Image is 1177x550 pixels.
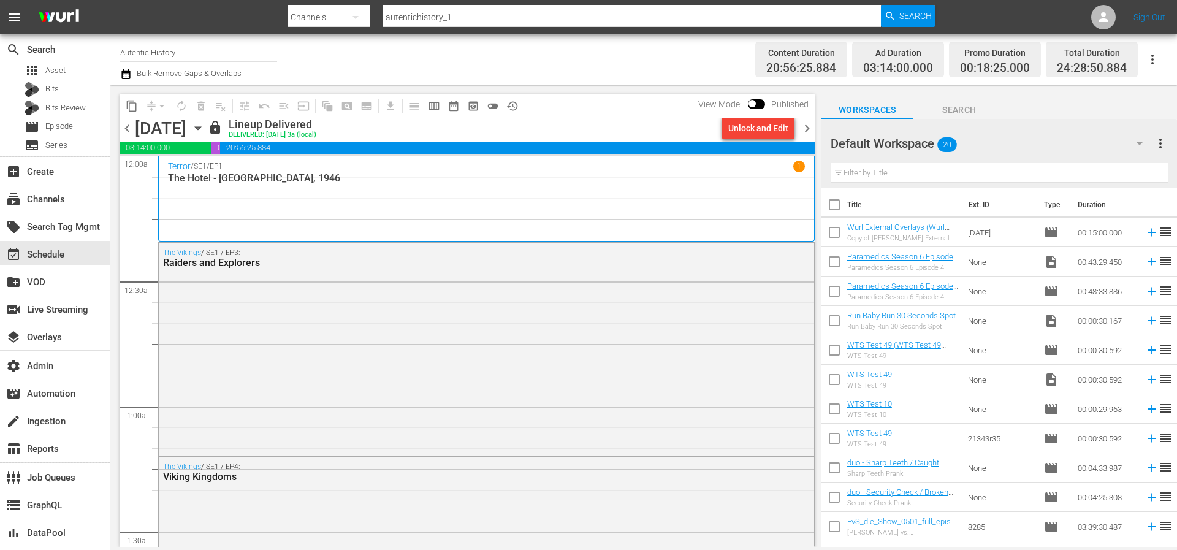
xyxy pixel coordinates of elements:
td: 00:04:33.987 [1073,453,1140,483]
th: Duration [1070,188,1144,222]
td: None [963,247,1039,277]
span: Remove Gaps & Overlaps [142,96,172,116]
span: menu [7,10,22,25]
div: WTS Test 49 [847,352,958,360]
button: Search [881,5,935,27]
div: Total Duration [1057,44,1127,61]
div: Paramedics Season 6 Episode 4 [847,293,958,301]
div: / SE1 / EP3: [163,248,743,269]
span: reorder [1159,283,1173,298]
svg: Add to Schedule [1145,491,1159,504]
span: reorder [1159,313,1173,327]
svg: Add to Schedule [1145,285,1159,298]
span: Episode [1044,490,1059,505]
span: Automation [6,386,21,401]
span: Asset [25,63,39,78]
span: Bits [45,83,59,95]
span: Video [1044,313,1059,328]
span: Ingestion [6,414,21,429]
span: toggle_off [487,100,499,112]
svg: Add to Schedule [1145,343,1159,357]
a: EvS_die_Show_0501_full_episode [847,517,956,535]
span: Channels [6,192,21,207]
span: date_range_outlined [448,100,460,112]
p: 1 [797,162,801,170]
span: Select an event to delete [191,96,211,116]
span: chevron_left [120,121,135,136]
span: Search [899,5,932,27]
span: reorder [1159,460,1173,475]
a: WTS Test 10 [847,399,892,408]
span: Search Tag Mgmt [6,220,21,234]
span: Reports [6,441,21,456]
svg: Add to Schedule [1145,226,1159,239]
svg: Add to Schedule [1145,432,1159,445]
span: View Backup [463,96,483,116]
div: Ad Duration [863,44,933,61]
span: 24 hours Lineup View is OFF [483,96,503,116]
td: 03:39:30.487 [1073,512,1140,541]
div: Bits Review [25,101,39,115]
span: GraphQL [6,498,21,513]
span: Episode [1044,431,1059,446]
div: Lineup Delivered [229,118,316,131]
span: Revert to Primary Episode [254,96,274,116]
div: DELIVERED: [DATE] 3a (local) [229,131,316,139]
td: 00:00:30.592 [1073,335,1140,365]
a: Terror [168,161,191,171]
span: VOD [6,275,21,289]
td: 00:04:25.308 [1073,483,1140,512]
div: Viking Kingdoms [163,471,743,483]
span: more_vert [1153,136,1168,151]
span: Bulk Remove Gaps & Overlaps [135,69,242,78]
span: DataPool [6,525,21,540]
span: reorder [1159,224,1173,239]
span: content_copy [126,100,138,112]
div: / SE1 / EP4: [163,462,743,483]
span: Search [913,102,1005,118]
div: [DATE] [135,118,186,139]
img: ans4CAIJ8jUAAAAAAAAAAAAAAAAAAAAAAAAgQb4GAAAAAAAAAAAAAAAAAAAAAAAAJMjXAAAAAAAAAAAAAAAAAAAAAAAAgAT5G... [29,3,88,32]
span: Episode [25,120,39,134]
span: Series [25,138,39,153]
span: Episode [45,120,73,132]
span: Fill episodes with ad slates [274,96,294,116]
span: reorder [1159,401,1173,416]
div: Default Workspace [831,126,1154,161]
span: Customize Events [230,94,254,118]
span: Loop Content [172,96,191,116]
div: Unlock and Edit [728,117,788,139]
span: 00:18:25.000 [960,61,1030,75]
div: Paramedics Season 6 Episode 4 [847,264,958,272]
td: None [963,306,1039,335]
span: Video [1044,254,1059,269]
a: WTS Test 49 [847,370,892,379]
span: Week Calendar View [424,96,444,116]
span: reorder [1159,489,1173,504]
a: The Vikings [163,248,201,257]
span: reorder [1159,342,1173,357]
a: Paramedics Season 6 Episode 4 [847,252,958,270]
td: 00:00:29.963 [1073,394,1140,424]
span: lock [208,120,223,135]
th: Title [847,188,962,222]
span: reorder [1159,254,1173,269]
a: Sign Out [1133,12,1165,22]
svg: Add to Schedule [1145,373,1159,386]
a: duo - Sharp Teeth / Caught Cheating [847,458,944,476]
span: Day Calendar View [400,94,424,118]
span: Month Calendar View [444,96,463,116]
span: Video [1044,372,1059,387]
span: 20 [937,132,957,158]
span: 20:56:25.884 [766,61,836,75]
span: Published [765,99,815,109]
a: Paramedics Season 6 Episode 4 - Nine Now [847,281,958,300]
svg: Add to Schedule [1145,255,1159,269]
span: View Mode: [692,99,748,109]
span: Asset [45,64,66,77]
span: Schedule [6,247,21,262]
span: Workspaces [821,102,913,118]
svg: Add to Schedule [1145,402,1159,416]
span: Episode [1044,343,1059,357]
span: Job Queues [6,470,21,485]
